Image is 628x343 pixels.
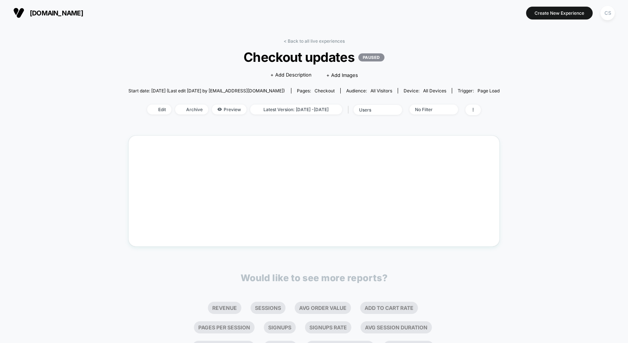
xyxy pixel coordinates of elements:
img: Visually logo [13,7,24,18]
span: Checkout updates [147,49,481,65]
li: Revenue [208,302,241,314]
p: PAUSED [358,53,384,61]
div: users [359,107,388,113]
li: Avg Session Duration [361,321,432,333]
button: [DOMAIN_NAME] [11,7,85,19]
span: All Visitors [370,88,392,93]
span: + Add Description [270,71,312,79]
span: Page Load [478,88,500,93]
span: all devices [423,88,446,93]
div: No Filter [415,107,444,112]
li: Pages Per Session [194,321,255,333]
li: Add To Cart Rate [360,302,418,314]
li: Signups [264,321,296,333]
button: Create New Experience [526,7,593,20]
div: Pages: [297,88,335,93]
li: Sessions [251,302,285,314]
div: CS [600,6,615,20]
p: Would like to see more reports? [241,272,388,283]
li: Signups Rate [305,321,351,333]
span: Edit [147,105,171,114]
div: Audience: [346,88,392,93]
span: Preview [212,105,246,114]
a: < Back to all live experiences [284,38,345,44]
span: Archive [175,105,208,114]
span: | [346,105,354,115]
span: Latest Version: [DATE] - [DATE] [250,105,342,114]
div: Trigger: [458,88,500,93]
li: Avg Order Value [295,302,351,314]
span: [DOMAIN_NAME] [30,9,83,17]
span: Start date: [DATE] (Last edit [DATE] by [EMAIL_ADDRESS][DOMAIN_NAME]) [128,88,285,93]
button: CS [598,6,617,21]
span: checkout [315,88,335,93]
span: Device: [398,88,452,93]
span: + Add Images [326,72,358,78]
